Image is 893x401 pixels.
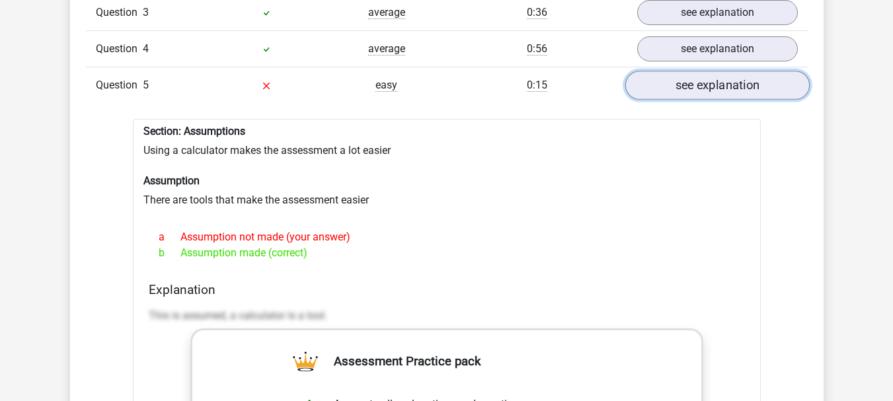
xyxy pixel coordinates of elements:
[143,42,149,55] span: 4
[527,6,547,19] span: 0:36
[527,42,547,55] span: 0:56
[149,245,745,261] div: Assumption made (correct)
[637,36,798,61] a: see explanation
[96,5,143,20] span: Question
[149,308,745,324] p: This is assumed, a calculator is a tool.
[368,42,405,55] span: average
[143,6,149,18] span: 3
[159,245,180,261] span: b
[149,229,745,245] div: Assumption not made (your answer)
[375,79,397,92] span: easy
[143,125,750,137] h6: Section: Assumptions
[368,6,405,19] span: average
[149,282,745,297] h4: Explanation
[96,41,143,57] span: Question
[159,229,180,245] span: a
[96,77,143,93] span: Question
[143,174,750,187] h6: Assumption
[527,79,547,92] span: 0:15
[625,71,809,100] a: see explanation
[143,79,149,91] span: 5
